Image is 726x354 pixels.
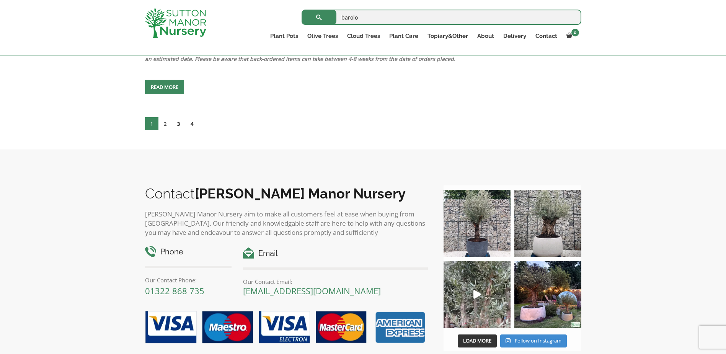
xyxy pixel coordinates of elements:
[571,29,579,36] span: 0
[473,290,481,299] svg: Play
[444,261,511,328] a: Play
[500,334,566,347] a: Instagram Follow on Instagram
[139,306,428,349] img: payment-options.png
[514,190,581,257] img: Check out this beauty we potted at our nursery today ❤️‍🔥 A huge, ancient gnarled Olive tree plan...
[531,31,562,41] a: Contact
[458,334,497,347] button: Load More
[145,117,158,130] span: 1
[145,210,428,237] p: [PERSON_NAME] Manor Nursery aim to make all customers feel at ease when buying from [GEOGRAPHIC_D...
[444,190,511,257] img: A beautiful multi-stem Spanish Olive tree potted in our luxurious fibre clay pots 😍😍
[243,285,381,297] a: [EMAIL_ADDRESS][DOMAIN_NAME]
[385,31,423,41] a: Plant Care
[145,285,204,297] a: 01322 868 735
[302,10,581,25] input: Search...
[158,117,172,130] a: 2
[266,31,303,41] a: Plant Pots
[243,247,428,259] h4: Email
[444,261,511,328] img: New arrivals Monday morning of beautiful olive trees 🤩🤩 The weather is beautiful this summer, gre...
[195,185,406,202] b: [PERSON_NAME] Manor Nursery
[145,80,184,94] a: Read more
[145,185,428,202] h2: Contact
[562,31,581,41] a: 0
[343,31,385,41] a: Cloud Trees
[423,31,473,41] a: Topiary&Other
[145,275,232,285] p: Our Contact Phone:
[303,31,343,41] a: Olive Trees
[145,246,232,258] h4: Phone
[515,337,561,344] span: Follow on Instagram
[506,338,511,344] svg: Instagram
[473,31,499,41] a: About
[243,277,428,286] p: Our Contact Email:
[145,8,206,38] img: logo
[463,337,491,344] span: Load More
[514,261,581,328] img: “The poetry of nature is never dead” 🪴🫒 A stunning beautiful customer photo has been sent into us...
[499,31,531,41] a: Delivery
[172,117,185,130] a: 3
[185,117,199,130] a: 4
